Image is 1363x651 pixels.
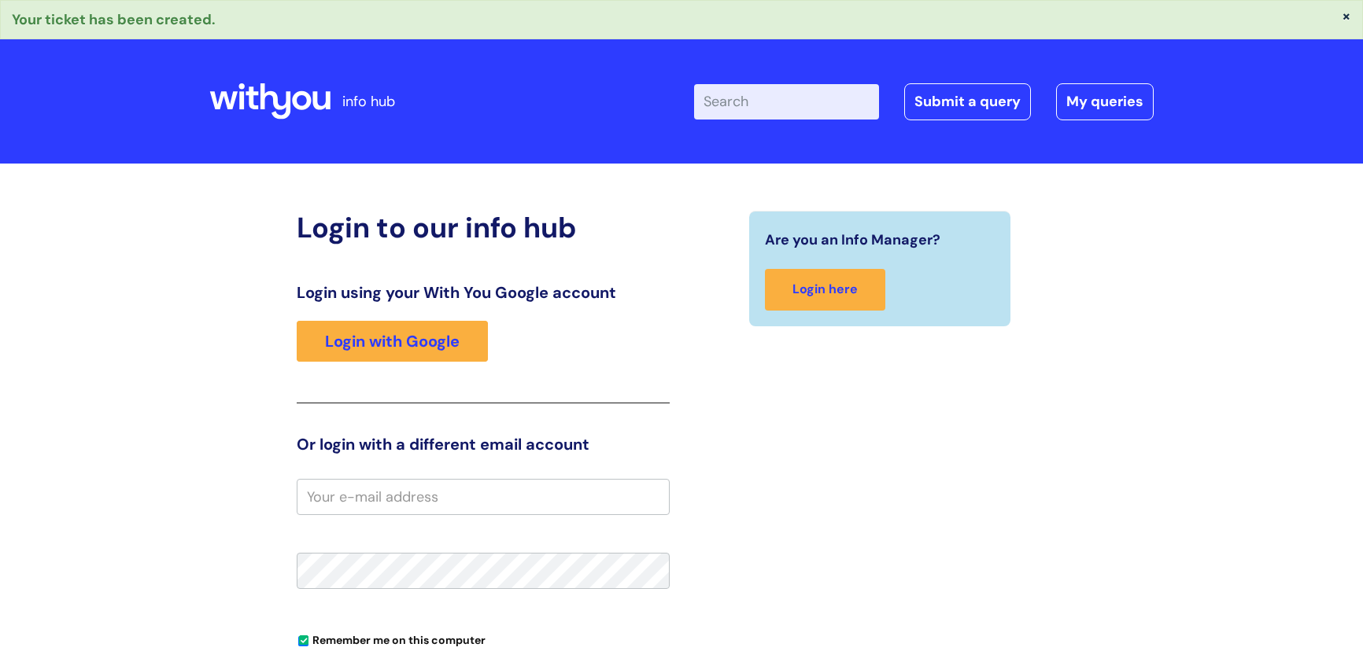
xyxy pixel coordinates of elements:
a: My queries [1056,83,1154,120]
h3: Or login with a different email account [297,435,670,454]
input: Search [694,84,879,119]
h2: Login to our info hub [297,211,670,245]
button: × [1342,9,1351,23]
a: Login here [765,269,885,311]
a: Submit a query [904,83,1031,120]
p: info hub [342,89,395,114]
input: Your e-mail address [297,479,670,515]
span: Are you an Info Manager? [765,227,940,252]
a: Login with Google [297,321,488,362]
label: Remember me on this computer [297,630,486,647]
h3: Login using your With You Google account [297,283,670,302]
input: Remember me on this computer [298,636,308,646]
